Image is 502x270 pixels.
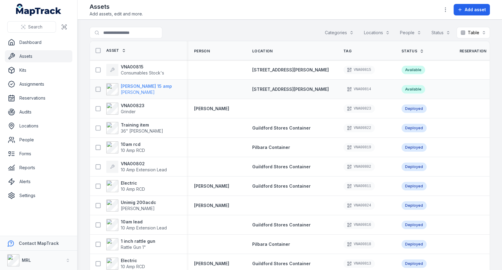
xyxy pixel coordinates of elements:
[121,70,164,75] span: Consumables Stock's
[401,201,427,210] div: Deployed
[194,49,210,54] span: Person
[106,48,119,53] span: Asset
[90,11,143,17] span: Add assets, edit and more.
[121,167,167,172] span: 10 Amp Extension Lead
[5,64,72,76] a: Kits
[5,106,72,118] a: Audits
[252,241,290,247] a: Pilbara Container
[194,261,229,267] a: [PERSON_NAME]
[252,164,311,170] a: Guildford Stores Container
[252,125,311,131] a: Guildford Stores Container
[106,122,163,134] a: Training item36" [PERSON_NAME]
[106,161,167,173] a: VNA0080210 Amp Extension Lead
[90,2,143,11] h2: Assets
[343,221,375,229] div: VNA00816
[343,49,352,54] span: Tag
[343,182,375,190] div: VNA00811
[106,141,145,153] a: 10am rcd10 Amp RCD
[252,242,290,247] span: Pilbara Container
[401,49,417,54] span: Status
[106,103,144,115] a: VNA00823Grinder
[121,64,164,70] strong: VNA00815
[106,48,126,53] a: Asset
[194,202,229,209] a: [PERSON_NAME]
[252,261,311,267] a: Guildford Stores Container
[401,85,425,94] div: Available
[121,186,145,192] span: 10 Amp RCD
[28,24,42,30] span: Search
[252,86,329,92] a: [STREET_ADDRESS][PERSON_NAME]
[5,36,72,48] a: Dashboard
[252,145,290,150] span: Pilbara Container
[252,183,311,189] span: Guildford Stores Container
[252,164,311,169] span: Guildford Stores Container
[5,148,72,160] a: Forms
[343,104,375,113] div: VNA00823
[252,67,329,72] span: [STREET_ADDRESS][PERSON_NAME]
[5,78,72,90] a: Assignments
[106,199,156,212] a: Unimig 200acdc[PERSON_NAME]
[460,49,486,54] span: Reservation
[252,222,311,227] span: Guildford Stores Container
[401,259,427,268] div: Deployed
[7,21,56,33] button: Search
[428,27,454,38] button: Status
[252,222,311,228] a: Guildford Stores Container
[121,238,155,244] strong: 1 inch rattle gun
[252,183,311,189] a: Guildford Stores Container
[121,245,146,250] span: Rattle Gun 1"
[22,258,31,263] strong: MRL
[343,163,375,171] div: VNA00802
[465,7,486,13] span: Add asset
[121,103,144,109] strong: VNA00823
[343,143,375,152] div: VNA00819
[454,4,490,15] button: Add asset
[106,258,145,270] a: Electric10 Amp RCD
[5,176,72,188] a: Alerts
[194,106,229,112] a: [PERSON_NAME]
[194,183,229,189] a: [PERSON_NAME]
[401,143,427,152] div: Deployed
[5,134,72,146] a: People
[19,241,59,246] strong: Contact MapTrack
[106,64,164,76] a: VNA00815Consumables Stock's
[252,49,272,54] span: Location
[343,201,375,210] div: VNA00824
[401,104,427,113] div: Deployed
[360,27,394,38] button: Locations
[121,83,172,89] strong: [PERSON_NAME] 15 amp
[16,4,61,16] a: MapTrack
[121,141,145,147] strong: 10am rcd
[401,221,427,229] div: Deployed
[401,240,427,249] div: Deployed
[343,240,375,249] div: VNA00818
[5,92,72,104] a: Reservations
[5,50,72,62] a: Assets
[106,83,172,95] a: [PERSON_NAME] 15 amp[PERSON_NAME]
[121,161,167,167] strong: VNA00802
[121,206,155,211] span: [PERSON_NAME]
[106,238,155,250] a: 1 inch rattle gunRattle Gun 1"
[121,128,163,133] span: 36" [PERSON_NAME]
[121,225,167,230] span: 10 Amp Extension Lead
[121,180,145,186] strong: Electric
[401,124,427,132] div: Deployed
[343,124,375,132] div: VNA00822
[121,122,163,128] strong: Training item
[252,67,329,73] a: [STREET_ADDRESS][PERSON_NAME]
[401,163,427,171] div: Deployed
[401,66,425,74] div: Available
[121,109,136,114] span: Grinder
[5,120,72,132] a: Locations
[401,49,424,54] a: Status
[343,259,375,268] div: VNA00813
[121,264,145,269] span: 10 Amp RCD
[343,66,375,74] div: VNA00815
[121,90,155,95] span: [PERSON_NAME]
[321,27,358,38] button: Categories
